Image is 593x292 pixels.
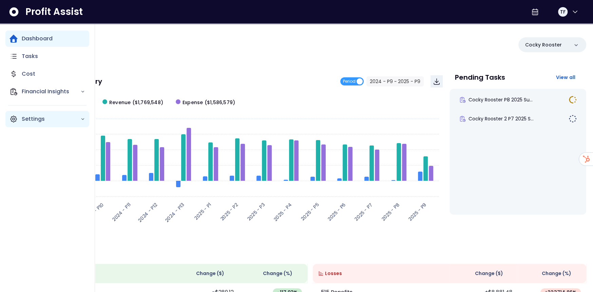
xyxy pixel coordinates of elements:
p: Wins & Losses [34,249,586,256]
text: 2025 - P3 [246,201,266,222]
span: Profit Assist [25,6,83,18]
button: View all [550,71,581,83]
button: Download [431,75,443,87]
span: Change ( $ ) [196,270,224,277]
text: 2025 - P9 [407,201,428,222]
span: Expense ($1,586,579) [183,99,235,106]
span: View all [556,74,575,81]
span: Change (%) [542,270,571,277]
text: 2025 - P8 [380,201,401,222]
span: Cocky Rooster 2 P7 2025 S... [468,115,534,122]
text: 2025 - P6 [326,201,347,222]
span: Cocky Rooster P8 2025 Su... [468,96,533,103]
span: Change (%) [263,270,292,277]
p: Cocky Rooster [525,41,562,48]
text: 2025 - P5 [300,201,320,222]
text: 2025 - P4 [272,201,293,222]
p: Cost [22,70,35,78]
button: 2024 - P9 ~ 2025 - P9 [366,76,424,86]
span: Period [343,77,356,85]
text: 2024 - P12 [137,201,159,223]
span: TF [560,8,566,15]
text: 2025 - P2 [219,201,240,222]
img: Not yet Started [569,115,577,123]
text: 2024 - P11 [111,201,132,222]
text: 2025 - P1 [193,201,213,221]
span: Losses [325,270,342,277]
p: Dashboard [22,35,53,43]
p: Tasks [22,52,38,60]
p: Pending Tasks [455,74,505,81]
text: 2024 - P13 [164,201,186,223]
span: Change ( $ ) [475,270,503,277]
p: Financial Insights [22,87,80,96]
span: Revenue ($1,769,548) [109,99,163,106]
text: 2025 - P7 [353,201,374,222]
p: Settings [22,115,80,123]
img: In Progress [569,96,577,104]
